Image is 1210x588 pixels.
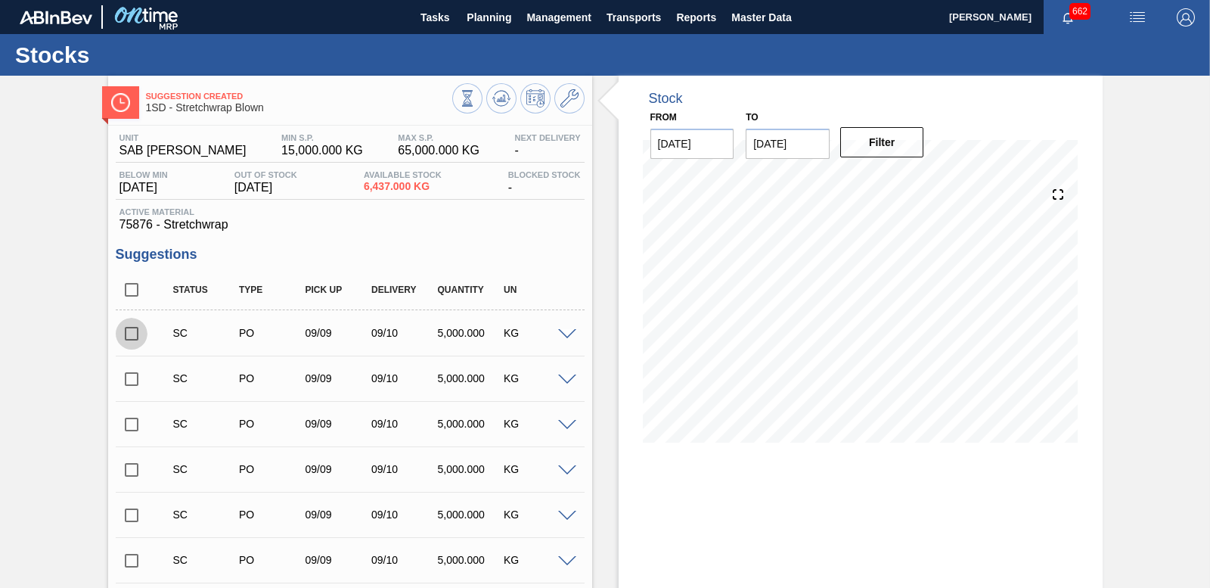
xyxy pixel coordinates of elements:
[434,554,507,566] div: 5,000.000
[281,133,363,142] span: MIN S.P.
[500,418,572,430] div: KG
[169,463,242,475] div: Suggestion Created
[368,285,440,295] div: Delivery
[119,144,247,157] span: SAB [PERSON_NAME]
[486,83,517,114] button: Update Chart
[649,91,683,107] div: Stock
[500,372,572,384] div: KG
[434,285,507,295] div: Quantity
[504,170,585,194] div: -
[368,463,440,475] div: 09/10/2025
[119,181,168,194] span: [DATE]
[746,112,758,123] label: to
[169,509,242,521] div: Suggestion Created
[146,102,452,114] span: 1SD - Stretchwrap Blown
[234,181,297,194] span: [DATE]
[169,418,242,430] div: Suggestion Created
[234,170,297,179] span: Out Of Stock
[508,170,581,179] span: Blocked Stock
[500,554,572,566] div: KG
[607,8,661,26] span: Transports
[364,170,442,179] span: Available Stock
[302,554,374,566] div: 09/09/2025
[111,93,130,112] img: Ícone
[235,509,308,521] div: Purchase order
[235,418,308,430] div: Purchase order
[235,463,308,475] div: Purchase order
[368,509,440,521] div: 09/10/2025
[526,8,591,26] span: Management
[676,8,716,26] span: Reports
[20,11,92,24] img: TNhmsLtSVTkK8tSr43FrP2fwEKptu5GPRR3wAAAABJRU5ErkJggg==
[368,327,440,339] div: 09/10/2025
[235,285,308,295] div: Type
[368,554,440,566] div: 09/10/2025
[398,144,479,157] span: 65,000.000 KG
[554,83,585,114] button: Go to Master Data / General
[119,133,247,142] span: Unit
[169,327,242,339] div: Suggestion Created
[731,8,791,26] span: Master Data
[500,509,572,521] div: KG
[1128,8,1146,26] img: userActions
[302,372,374,384] div: 09/09/2025
[511,133,585,157] div: -
[467,8,511,26] span: Planning
[169,372,242,384] div: Suggestion Created
[235,554,308,566] div: Purchase order
[500,463,572,475] div: KG
[169,554,242,566] div: Suggestion Created
[119,218,581,232] span: 75876 - Stretchwrap
[746,129,830,159] input: mm/dd/yyyy
[500,285,572,295] div: UN
[116,247,585,263] h3: Suggestions
[418,8,451,26] span: Tasks
[1044,7,1092,28] button: Notifications
[434,372,507,384] div: 5,000.000
[119,170,168,179] span: Below Min
[515,133,581,142] span: Next Delivery
[434,418,507,430] div: 5,000.000
[281,144,363,157] span: 15,000.000 KG
[452,83,482,114] button: Stocks Overview
[500,327,572,339] div: KG
[1177,8,1195,26] img: Logout
[520,83,551,114] button: Schedule Inventory
[235,372,308,384] div: Purchase order
[434,509,507,521] div: 5,000.000
[368,372,440,384] div: 09/10/2025
[146,92,452,101] span: Suggestion Created
[434,463,507,475] div: 5,000.000
[302,509,374,521] div: 09/09/2025
[434,327,507,339] div: 5,000.000
[302,463,374,475] div: 09/09/2025
[650,129,734,159] input: mm/dd/yyyy
[1069,3,1091,20] span: 662
[302,418,374,430] div: 09/09/2025
[302,285,374,295] div: Pick up
[302,327,374,339] div: 09/09/2025
[398,133,479,142] span: MAX S.P.
[169,285,242,295] div: Status
[235,327,308,339] div: Purchase order
[840,127,924,157] button: Filter
[650,112,677,123] label: From
[368,418,440,430] div: 09/10/2025
[15,46,284,64] h1: Stocks
[364,181,442,192] span: 6,437.000 KG
[119,207,581,216] span: Active Material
